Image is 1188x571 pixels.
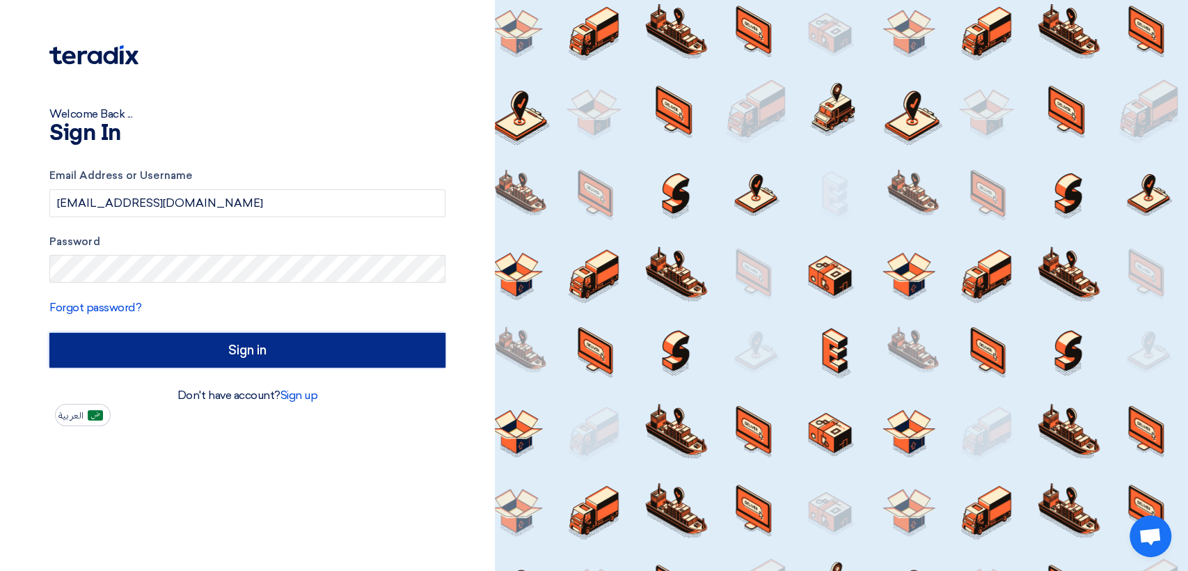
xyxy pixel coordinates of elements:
div: Open chat [1130,515,1171,557]
label: Email Address or Username [49,168,445,184]
div: Welcome Back ... [49,106,445,123]
a: Sign up [280,389,318,402]
h1: Sign In [49,123,445,145]
input: Sign in [49,333,445,368]
img: ar-AR.png [88,410,103,421]
button: العربية [55,404,111,426]
img: Teradix logo [49,45,138,65]
a: Forgot password? [49,301,141,314]
input: Enter your business email or username [49,189,445,217]
span: العربية [58,411,84,421]
label: Password [49,234,445,250]
div: Don't have account? [49,387,445,404]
